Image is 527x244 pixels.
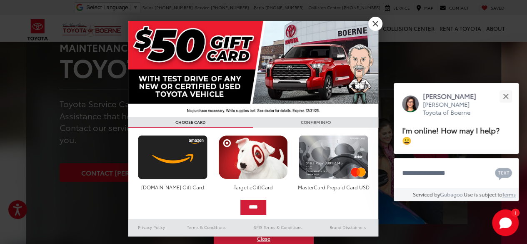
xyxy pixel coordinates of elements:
button: Close [497,87,515,105]
span: Serviced by [413,191,440,198]
p: [PERSON_NAME] Toyota of Boerne [423,101,485,117]
img: targetcard.png [216,135,290,179]
div: Target eGiftCard [216,184,290,191]
textarea: Type your message [394,158,519,188]
a: Privacy Policy [128,222,175,232]
div: MasterCard Prepaid Card USD [297,184,370,191]
span: 1 [514,211,516,214]
img: 42635_top_851395.jpg [128,21,378,117]
div: [DOMAIN_NAME] Gift Card [136,184,210,191]
a: Terms & Conditions [175,222,238,232]
p: [PERSON_NAME] [423,91,485,101]
button: Chat with SMS [492,164,515,182]
svg: Start Chat [492,209,519,236]
a: SMS Terms & Conditions [239,222,317,232]
img: mastercard.png [297,135,370,179]
div: Close[PERSON_NAME][PERSON_NAME] Toyota of BoerneI'm online! How may I help? 😀Type your messageCha... [394,83,519,201]
svg: Text [495,167,512,180]
button: Toggle Chat Window [492,209,519,236]
span: Use is subject to [464,191,502,198]
a: Gubagoo. [440,191,464,198]
h3: CHOOSE CARD [128,117,253,128]
a: Terms [502,191,516,198]
img: amazoncard.png [136,135,210,179]
a: Brand Disclaimers [317,222,378,232]
span: I'm online! How may I help? 😀 [402,124,500,146]
h3: CONFIRM INFO [253,117,378,128]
